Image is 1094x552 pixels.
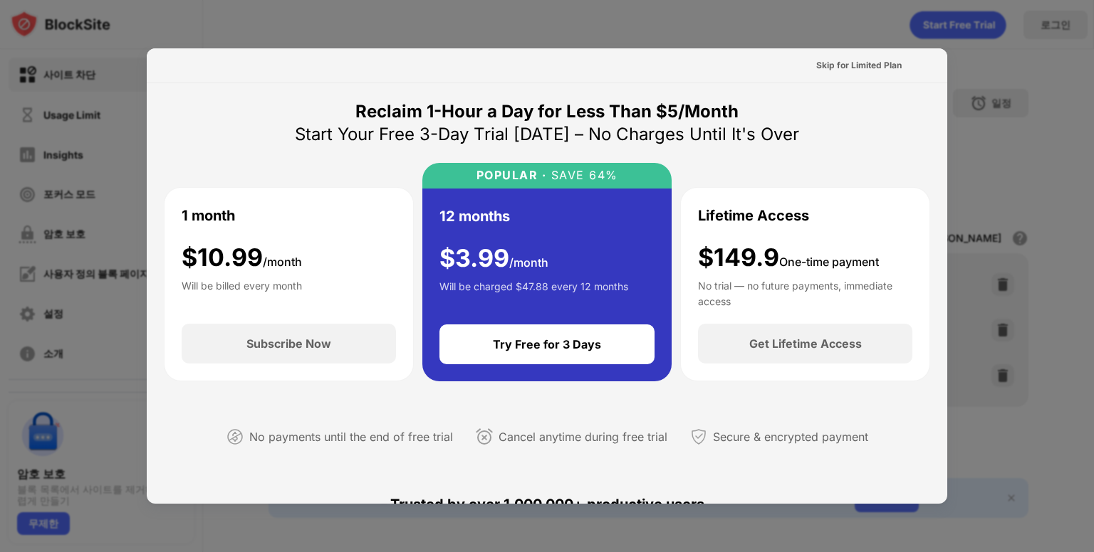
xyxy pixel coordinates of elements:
[690,428,707,445] img: secured-payment
[698,243,879,272] div: $149.9
[749,336,862,351] div: Get Lifetime Access
[295,123,799,146] div: Start Your Free 3-Day Trial [DATE] – No Charges Until It's Over
[816,58,902,73] div: Skip for Limited Plan
[226,428,244,445] img: not-paying
[713,427,868,447] div: Secure & encrypted payment
[499,427,667,447] div: Cancel anytime during free trial
[476,169,547,182] div: POPULAR ·
[698,278,912,307] div: No trial — no future payments, immediate access
[249,427,453,447] div: No payments until the end of free trial
[182,243,302,272] div: $ 10.99
[476,428,493,445] img: cancel-anytime
[263,255,302,269] span: /month
[439,206,510,227] div: 12 months
[546,169,618,182] div: SAVE 64%
[246,336,331,351] div: Subscribe Now
[698,205,809,226] div: Lifetime Access
[439,244,548,273] div: $ 3.99
[509,255,548,270] span: /month
[439,279,628,307] div: Will be charged $47.88 every 12 months
[355,100,739,123] div: Reclaim 1-Hour a Day for Less Than $5/Month
[182,205,235,226] div: 1 month
[182,278,302,307] div: Will be billed every month
[164,470,930,538] div: Trusted by over 1,000,000+ productive users
[493,337,601,351] div: Try Free for 3 Days
[779,255,879,269] span: One-time payment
